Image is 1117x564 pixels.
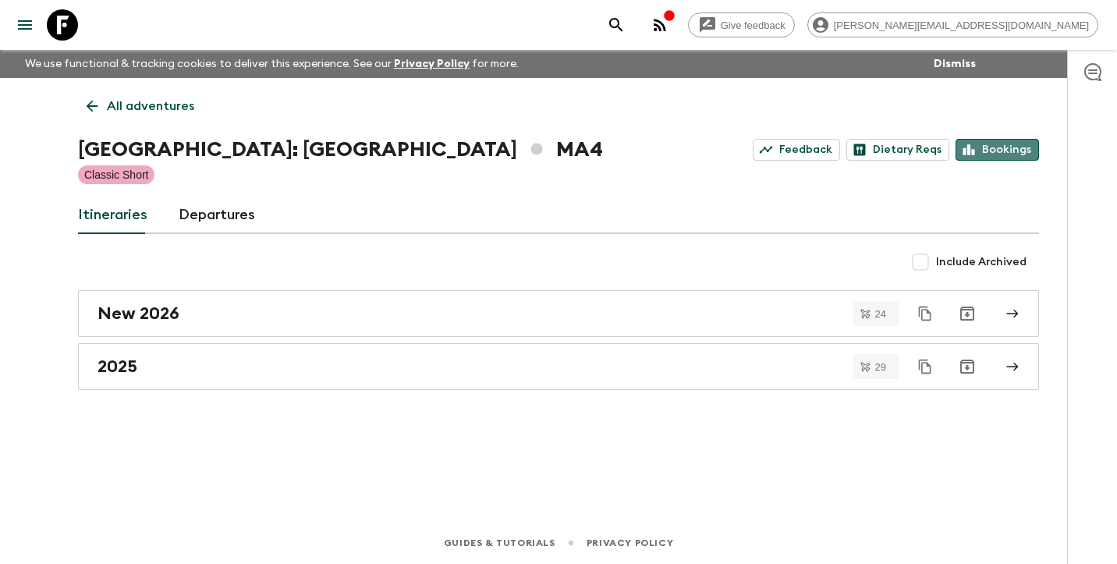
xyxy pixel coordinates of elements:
[688,12,795,37] a: Give feedback
[911,353,939,381] button: Duplicate
[825,20,1097,31] span: [PERSON_NAME][EMAIL_ADDRESS][DOMAIN_NAME]
[78,343,1039,390] a: 2025
[444,534,555,552] a: Guides & Tutorials
[866,309,895,319] span: 24
[952,351,983,382] button: Archive
[807,12,1098,37] div: [PERSON_NAME][EMAIL_ADDRESS][DOMAIN_NAME]
[956,139,1039,161] a: Bookings
[78,134,603,165] h1: [GEOGRAPHIC_DATA]: [GEOGRAPHIC_DATA] MA4
[587,534,673,552] a: Privacy Policy
[78,290,1039,337] a: New 2026
[78,90,203,122] a: All adventures
[9,9,41,41] button: menu
[911,300,939,328] button: Duplicate
[936,254,1027,270] span: Include Archived
[84,167,148,183] p: Classic Short
[19,50,525,78] p: We use functional & tracking cookies to deliver this experience. See our for more.
[98,303,179,324] h2: New 2026
[930,53,980,75] button: Dismiss
[179,197,255,234] a: Departures
[952,298,983,329] button: Archive
[846,139,949,161] a: Dietary Reqs
[601,9,632,41] button: search adventures
[78,197,147,234] a: Itineraries
[394,59,470,69] a: Privacy Policy
[712,20,794,31] span: Give feedback
[866,362,895,372] span: 29
[107,97,194,115] p: All adventures
[98,356,137,377] h2: 2025
[753,139,840,161] a: Feedback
